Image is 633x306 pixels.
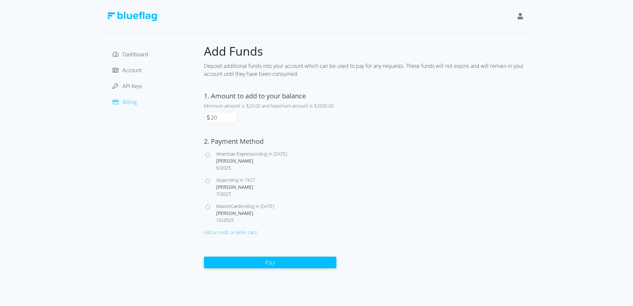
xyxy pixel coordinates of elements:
span: / [219,165,220,171]
span: American Express [216,151,253,157]
button: Pay [204,257,336,268]
span: Account [122,67,142,74]
span: 2025 [220,165,231,171]
div: Deposit additional funds into your account which can be used to pay for any requests. These funds... [204,59,528,80]
span: ending in [DATE] [253,151,287,157]
div: [PERSON_NAME] [216,157,336,164]
label: 2. Payment Method [204,137,264,146]
span: 2025 [223,217,234,223]
span: Billing [122,98,137,106]
span: 6 [216,165,219,171]
span: / [221,217,223,223]
div: Minimum amount is $20.00 and Maximum amount is $2000.00 [204,102,336,109]
span: Add Funds [204,43,263,59]
label: 1. Amount to add to your balance [204,91,306,100]
a: Account [113,67,142,74]
a: Billing [113,98,137,106]
span: / [219,191,220,197]
span: API Keys [122,82,142,90]
span: 2027 [220,191,231,197]
span: MasterCard [216,203,240,209]
span: Visa [216,177,224,183]
span: ending in 7427 [224,177,255,183]
span: 10 [216,217,221,223]
span: 7 [216,191,219,197]
div: [PERSON_NAME] [216,183,336,190]
a: Dashboard [113,51,148,58]
a: API Keys [113,82,142,90]
img: Blue Flag Logo [107,12,157,21]
div: Add a credit or debit card [204,229,336,236]
div: [PERSON_NAME] [216,210,336,217]
span: ending in [DATE] [240,203,274,209]
span: Dashboard [122,51,148,58]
